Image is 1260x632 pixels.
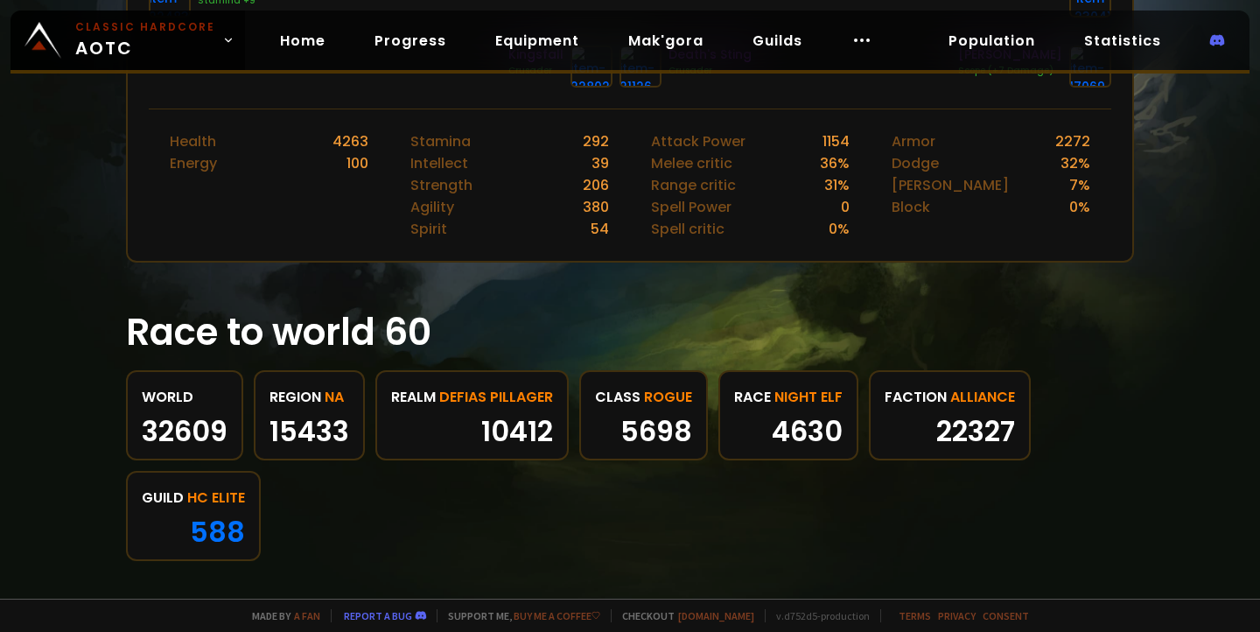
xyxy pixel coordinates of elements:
div: region [269,386,349,408]
a: [DOMAIN_NAME] [678,609,754,622]
div: guild [142,487,245,509]
a: Consent [983,609,1029,622]
a: a fan [294,609,320,622]
span: Made by [241,609,320,622]
div: Agility [410,196,454,218]
span: v. d752d5 - production [765,609,870,622]
div: Spirit [410,218,447,240]
span: Alliance [950,386,1015,408]
div: 0 [841,196,850,218]
div: realm [391,386,553,408]
div: 1154 [822,130,850,152]
a: Terms [899,609,931,622]
div: Health [170,130,216,152]
div: Range critic [651,174,736,196]
h1: Race to world 60 [126,305,1134,360]
div: Strength [410,174,472,196]
div: 5698 [595,418,692,445]
span: Support me, [437,609,600,622]
div: 100 [346,152,368,174]
a: Statistics [1070,23,1175,59]
div: 380 [583,196,609,218]
div: World [142,386,227,408]
div: 22327 [885,418,1015,445]
div: 0 % [829,218,850,240]
div: 588 [142,519,245,545]
a: regionNA15433 [254,370,365,460]
a: World32609 [126,370,243,460]
div: 7 % [1069,174,1090,196]
div: 0 % [1069,196,1090,218]
a: Progress [360,23,460,59]
a: Guilds [738,23,816,59]
div: faction [885,386,1015,408]
a: Privacy [938,609,976,622]
span: AOTC [75,19,215,61]
a: classRogue5698 [579,370,708,460]
div: 32 % [1060,152,1090,174]
div: 4263 [332,130,368,152]
div: Armor [892,130,935,152]
a: Mak'gora [614,23,717,59]
div: 4630 [734,418,843,445]
div: 32609 [142,418,227,445]
div: Intellect [410,152,468,174]
div: 292 [583,130,609,152]
div: 31 % [824,174,850,196]
span: Checkout [611,609,754,622]
a: Classic HardcoreAOTC [10,11,245,70]
div: 10412 [391,418,553,445]
div: Melee critic [651,152,732,174]
div: 54 [591,218,609,240]
div: Dodge [892,152,939,174]
span: Rogue [644,386,692,408]
div: class [595,386,692,408]
div: race [734,386,843,408]
div: Stamina [410,130,471,152]
span: NA [325,386,344,408]
a: Buy me a coffee [514,609,600,622]
div: 206 [583,174,609,196]
a: Equipment [481,23,593,59]
div: 39 [591,152,609,174]
div: Spell Power [651,196,731,218]
div: Attack Power [651,130,745,152]
a: factionAlliance22327 [869,370,1031,460]
div: 36 % [820,152,850,174]
div: Block [892,196,930,218]
a: realmDefias Pillager10412 [375,370,569,460]
div: Spell critic [651,218,724,240]
div: [PERSON_NAME] [892,174,1009,196]
a: raceNight Elf4630 [718,370,858,460]
a: Population [934,23,1049,59]
span: HC Elite [187,487,245,509]
a: Home [266,23,339,59]
div: 15433 [269,418,349,445]
span: Defias Pillager [439,386,553,408]
small: Classic Hardcore [75,19,215,35]
div: Energy [170,152,217,174]
a: Report a bug [344,609,412,622]
div: 2272 [1055,130,1090,152]
span: Night Elf [774,386,843,408]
